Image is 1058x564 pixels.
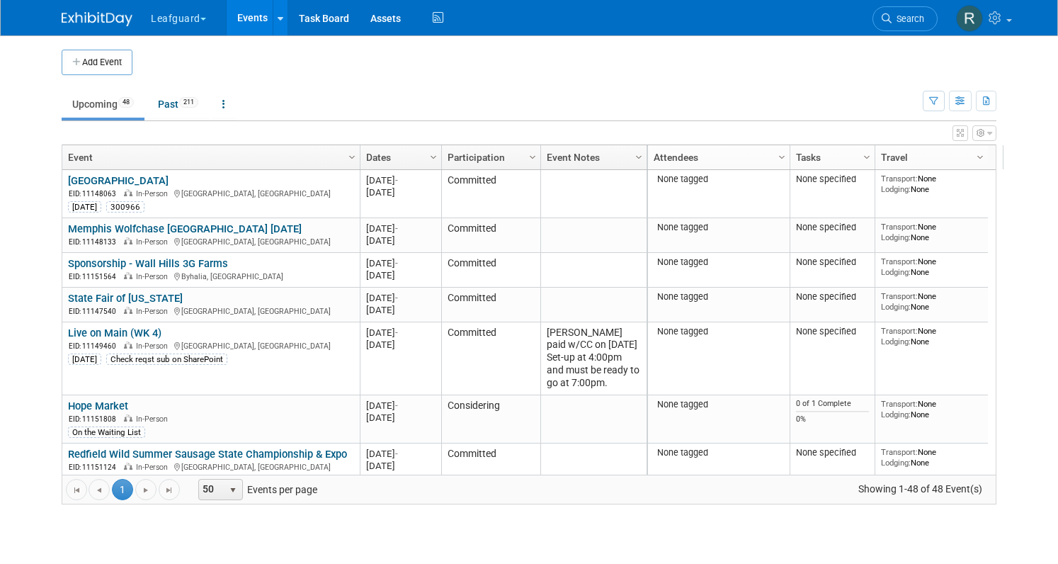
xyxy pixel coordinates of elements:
a: Event Notes [547,145,637,169]
div: None None [881,174,983,194]
span: - [395,327,398,338]
div: [DATE] [366,222,435,235]
div: None tagged [654,399,785,410]
a: Sponsorship - Wall Hills 3G Farms [68,257,228,270]
span: Column Settings [974,152,986,163]
span: EID: 11151808 [69,415,122,423]
div: [DATE] [68,201,101,213]
a: Go to the last page [159,479,180,500]
span: Lodging: [881,337,911,346]
span: select [227,485,239,496]
span: - [395,223,398,234]
div: None specified [796,256,870,268]
a: Column Settings [775,145,790,167]
a: Travel [881,145,979,169]
div: [DATE] [366,257,435,269]
div: None tagged [654,256,785,268]
a: Past211 [147,91,209,118]
td: Committed [441,253,540,288]
div: Byhalia, [GEOGRAPHIC_DATA] [68,270,353,282]
a: Search [872,6,938,31]
div: Check reqst sub on SharePoint [106,354,227,365]
div: [DATE] [366,186,435,198]
div: [GEOGRAPHIC_DATA], [GEOGRAPHIC_DATA] [68,187,353,199]
span: Go to the previous page [93,485,105,496]
div: [DATE] [366,327,435,339]
td: Committed [441,218,540,253]
a: Upcoming48 [62,91,144,118]
div: [DATE] [68,354,101,365]
span: In-Person [136,463,172,472]
div: [DATE] [366,460,435,472]
div: [DATE] [366,339,435,351]
span: Column Settings [527,152,538,163]
span: Lodging: [881,184,911,194]
div: [DATE] [366,448,435,460]
div: 300966 [106,201,144,213]
img: In-Person Event [124,237,132,244]
img: In-Person Event [124,189,132,196]
td: Considering [441,395,540,444]
a: Memphis Wolfchase [GEOGRAPHIC_DATA] [DATE] [68,222,302,235]
span: EID: 11151564 [69,273,122,281]
span: EID: 11148133 [69,238,122,246]
div: None tagged [654,174,785,185]
span: 50 [199,480,223,500]
div: [DATE] [366,269,435,281]
div: None specified [796,291,870,303]
td: Committed [441,288,540,322]
a: Event [68,145,351,169]
a: Column Settings [525,145,541,167]
div: [DATE] [366,235,435,247]
span: EID: 11149460 [69,342,122,350]
div: None None [881,326,983,346]
a: Redfield Wild Summer Sausage State Championship & Expo [68,448,347,461]
div: [GEOGRAPHIC_DATA], [GEOGRAPHIC_DATA] [68,461,353,473]
div: None None [881,399,983,419]
span: Transport: [881,291,918,301]
span: Column Settings [346,152,358,163]
img: ExhibitDay [62,12,132,26]
span: Lodging: [881,302,911,312]
span: - [395,400,398,411]
a: Column Settings [860,145,875,167]
span: - [395,175,398,186]
a: Live on Main (WK 4) [68,327,161,339]
span: EID: 11148063 [69,190,122,198]
img: ron Perkins [956,5,983,32]
span: Column Settings [633,152,644,163]
a: Go to the previous page [89,479,110,500]
div: None None [881,291,983,312]
button: Add Event [62,50,132,75]
div: None None [881,222,983,242]
div: None None [881,256,983,277]
td: Committed [441,322,540,395]
img: In-Person Event [124,307,132,314]
div: None specified [796,174,870,185]
a: Hope Market [68,400,128,412]
span: Lodging: [881,267,911,277]
div: None tagged [654,222,785,233]
span: Go to the last page [164,485,175,496]
span: In-Person [136,272,172,281]
img: In-Person Event [124,272,132,279]
span: In-Person [136,237,172,247]
span: In-Person [136,189,172,198]
span: - [395,449,398,459]
div: [GEOGRAPHIC_DATA], [GEOGRAPHIC_DATA] [68,235,353,247]
span: Go to the first page [71,485,82,496]
span: 211 [179,97,198,108]
span: Lodging: [881,458,911,468]
span: Transport: [881,174,918,184]
div: None tagged [654,447,785,458]
img: In-Person Event [124,414,132,422]
div: [DATE] [366,292,435,304]
td: [PERSON_NAME] paid w/CC on [DATE] Set-up at 4:00pm and must be ready to go at 7:00pm. [540,322,647,395]
span: - [395,293,398,303]
img: In-Person Event [124,342,132,349]
div: 0 of 1 Complete [796,399,870,409]
span: In-Person [136,307,172,316]
span: EID: 11151124 [69,463,122,471]
span: In-Person [136,414,172,424]
span: Lodging: [881,410,911,419]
